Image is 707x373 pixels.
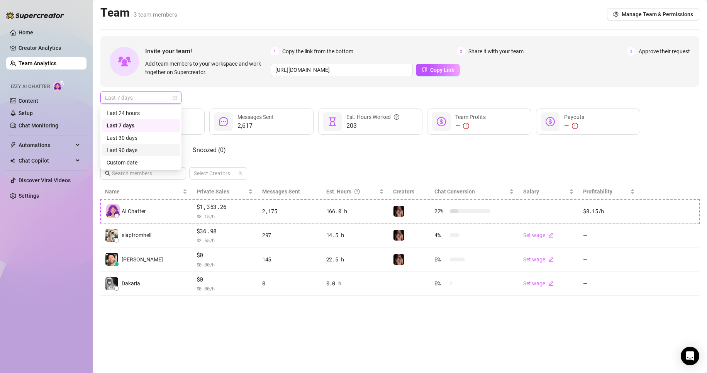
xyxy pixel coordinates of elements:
span: slapfromhell [122,231,151,239]
span: AI Chatter [122,207,146,215]
span: Automations [19,139,73,151]
span: $ 2.55 /h [197,236,253,244]
div: 2,175 [262,207,317,215]
div: Est. Hours Worked [346,113,399,121]
div: $8.15 /h [583,207,635,215]
span: Last 7 days [105,92,177,103]
span: search [105,171,110,176]
th: Creators [388,184,430,199]
span: Approve their request [639,47,690,56]
div: 0 [262,279,317,288]
span: 3 [627,47,636,56]
button: Copy Link [416,64,460,76]
button: Manage Team & Permissions [607,8,699,20]
div: Last 24 hours [107,109,175,117]
div: 22.5 h [326,255,384,264]
span: setting [613,12,619,17]
a: Team Analytics [19,60,56,66]
div: — [455,121,486,131]
span: 4 % [434,231,447,239]
span: 0 % [434,255,447,264]
span: Share it with your team [468,47,524,56]
span: Profitability [583,188,612,195]
img: logo-BBDzfeDw.svg [6,12,64,19]
span: exclamation-circle [572,123,578,129]
a: Set wageedit [523,232,554,238]
div: Open Intercom Messenger [681,347,699,365]
div: Last 24 hours [102,107,180,119]
span: Izzy AI Chatter [11,83,50,90]
div: Est. Hours [326,187,378,196]
div: Last 7 days [107,121,175,130]
span: edit [548,232,554,238]
span: $36.98 [197,227,253,236]
a: Setup [19,110,33,116]
span: Chat Copilot [19,154,73,167]
div: — [564,121,584,131]
span: Dakaria [122,279,140,288]
a: Chat Monitoring [19,122,58,129]
span: [PERSON_NAME] [122,255,163,264]
span: $0 [197,275,253,284]
span: Payouts [564,114,584,120]
span: exclamation-circle [463,123,469,129]
span: dollar-circle [546,117,555,126]
span: question-circle [394,113,399,121]
th: Name [100,184,192,199]
span: 0 % [434,279,447,288]
span: Snoozed ( 0 ) [193,146,226,154]
span: Chat Conversion [434,188,475,195]
td: — [578,224,639,248]
span: 2 [457,47,465,56]
img: slapfromhell [105,229,118,242]
td: — [578,272,639,296]
img: Dakaria [105,277,118,290]
span: $1,353.26 [197,202,253,212]
span: Copy the link from the bottom [282,47,353,56]
span: hourglass [328,117,337,126]
a: Settings [19,193,39,199]
div: Last 30 days [102,132,180,144]
span: 203 [346,121,399,131]
div: Last 30 days [107,134,175,142]
img: de.athene [393,206,404,217]
div: Last 90 days [107,146,175,154]
div: 297 [262,231,317,239]
span: copy [422,67,427,72]
span: edit [548,281,554,286]
a: Discover Viral Videos [19,177,71,183]
img: de.athene [393,230,404,241]
img: Brian Anderson [105,253,118,266]
a: Home [19,29,33,36]
img: AI Chatter [53,80,65,91]
a: Content [19,98,38,104]
span: $ 0.00 /h [197,285,253,292]
span: Copy Link [430,67,454,73]
span: 3 team members [134,11,177,18]
div: Custom date [102,156,180,169]
td: — [578,248,639,272]
span: 1 [271,47,279,56]
span: $ 0.00 /h [197,261,253,268]
span: Invite your team! [145,46,271,56]
h2: Team [100,5,177,20]
span: edit [548,257,554,262]
input: Search members [112,169,175,178]
span: dollar-circle [437,117,446,126]
span: $0 [197,251,253,260]
span: 2,617 [237,121,274,131]
a: Creator Analytics [19,42,80,54]
span: Name [105,187,181,196]
span: question-circle [354,187,360,196]
span: team [238,171,243,176]
div: 14.5 h [326,231,384,239]
span: Manage Team & Permissions [622,11,693,17]
img: de.athene [393,254,404,265]
div: Last 7 days [102,119,180,132]
span: Private Sales [197,188,229,195]
img: Chat Copilot [10,158,15,163]
a: Set wageedit [523,256,554,263]
span: Messages Sent [237,114,274,120]
span: Team Profits [455,114,486,120]
div: Last 90 days [102,144,180,156]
